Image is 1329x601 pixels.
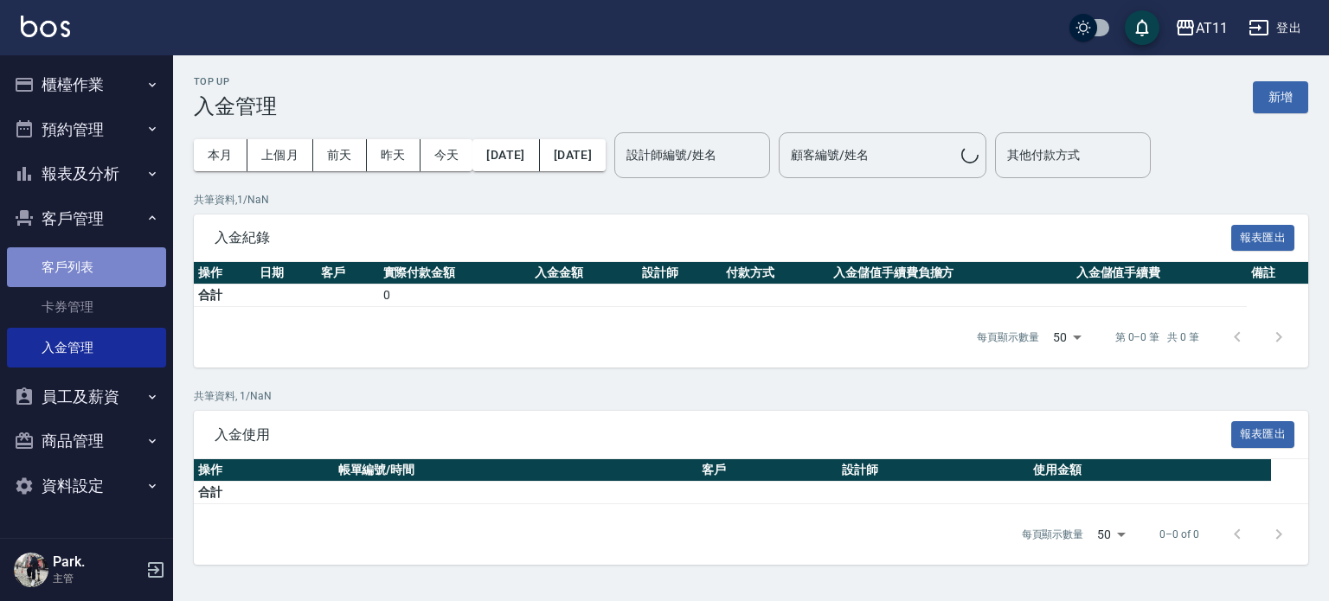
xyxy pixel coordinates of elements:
[255,262,317,285] th: 日期
[247,139,313,171] button: 上個月
[472,139,539,171] button: [DATE]
[379,262,531,285] th: 實際付款金額
[7,328,166,368] a: 入金管理
[1231,228,1295,245] a: 報表匯出
[367,139,421,171] button: 昨天
[638,262,722,285] th: 設計師
[1231,425,1295,442] a: 報表匯出
[1072,262,1247,285] th: 入金儲值手續費
[421,139,473,171] button: 今天
[194,94,277,118] h3: 入金管理
[540,139,606,171] button: [DATE]
[7,196,166,241] button: 客戶管理
[1196,17,1228,39] div: AT11
[21,16,70,37] img: Logo
[53,553,141,571] h5: Park.
[7,151,166,196] button: 報表及分析
[1253,81,1308,113] button: 新增
[1159,527,1199,542] p: 0–0 of 0
[14,553,48,587] img: Person
[977,329,1039,345] p: 每頁顯示數量
[7,247,166,287] a: 客戶列表
[194,192,1308,208] p: 共 筆資料, 1 / NaN
[829,262,1072,285] th: 入金儲值手續費負擔方
[334,459,698,482] th: 帳單編號/時間
[697,459,838,482] th: 客戶
[194,262,255,285] th: 操作
[1242,12,1308,44] button: 登出
[1029,459,1272,482] th: 使用金額
[215,426,1231,444] span: 入金使用
[1125,10,1159,45] button: save
[7,287,166,327] a: 卡券管理
[1115,329,1199,345] p: 第 0–0 筆 共 0 筆
[838,459,1029,482] th: 設計師
[1231,225,1295,252] button: 報表匯出
[1168,10,1235,46] button: AT11
[1022,527,1084,542] p: 每頁顯示數量
[194,285,317,307] td: 合計
[7,419,166,464] button: 商品管理
[1253,88,1308,105] a: 新增
[215,229,1231,246] span: 入金紀錄
[7,374,166,419] button: 員工及薪資
[7,62,166,107] button: 櫃檯作業
[7,464,166,508] button: 資料設定
[530,262,638,285] th: 入金金額
[1046,314,1088,361] div: 50
[1090,511,1132,558] div: 50
[53,571,141,586] p: 主管
[313,139,367,171] button: 前天
[194,139,247,171] button: 本月
[317,262,378,285] th: 客戶
[1231,421,1295,448] button: 報表匯出
[194,76,277,87] h2: Top Up
[1247,262,1308,285] th: 備註
[379,285,531,307] td: 0
[7,107,166,152] button: 預約管理
[722,262,829,285] th: 付款方式
[194,388,1308,404] p: 共 筆資料, 1 / NaN
[194,459,334,482] th: 操作
[194,482,334,504] td: 合計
